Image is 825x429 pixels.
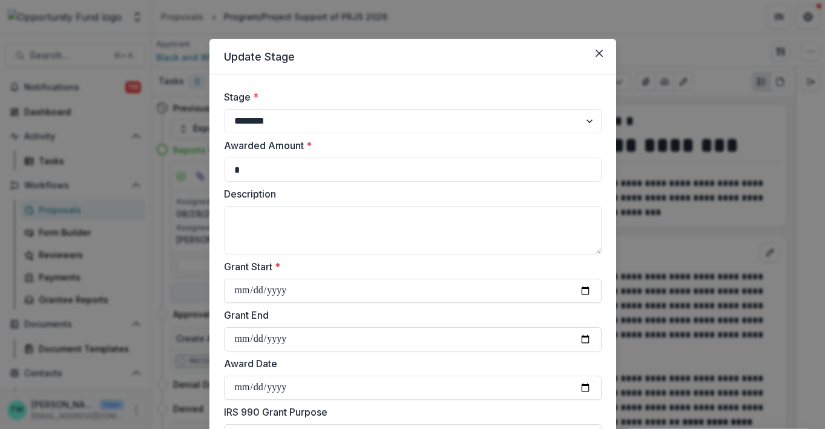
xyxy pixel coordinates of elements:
[224,308,594,322] label: Grant End
[224,138,594,153] label: Awarded Amount
[590,44,609,63] button: Close
[209,39,616,75] header: Update Stage
[224,356,594,371] label: Award Date
[224,187,594,201] label: Description
[224,90,594,104] label: Stage
[224,405,594,419] label: IRS 990 Grant Purpose
[224,259,594,274] label: Grant Start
